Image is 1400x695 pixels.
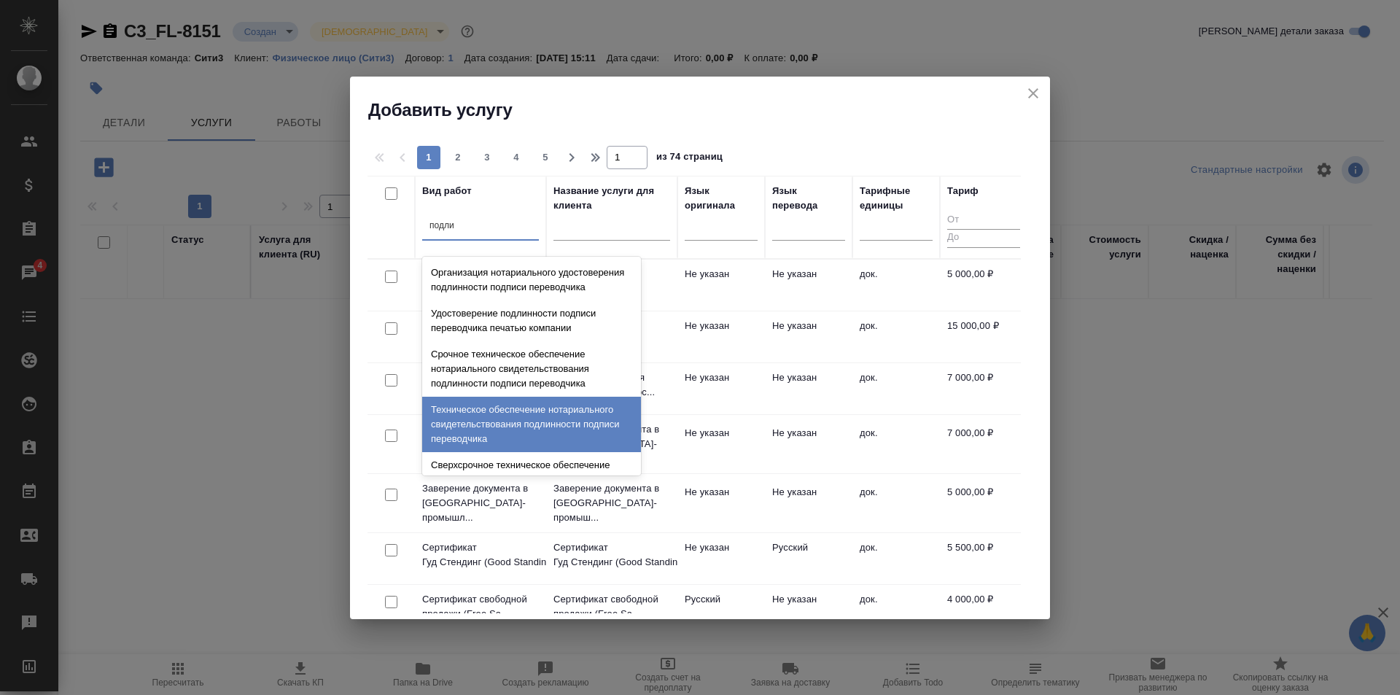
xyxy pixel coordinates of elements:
td: Не указан [677,478,765,529]
div: Техническое обеспечение нотариального свидетельствования подлинности подписи переводчика [422,397,641,452]
div: Название услуги для клиента [553,184,670,213]
span: из 74 страниц [656,148,723,169]
div: Язык перевода [772,184,845,213]
button: 5 [534,146,557,169]
td: 4 000,00 ₽ [940,585,1027,636]
span: 4 [505,150,528,165]
div: Удостоверение подлинности подписи переводчика печатью компании [422,300,641,341]
div: Организация нотариального удостоверения подлинности подписи переводчика [422,260,641,300]
td: 15 000,00 ₽ [940,311,1027,362]
input: До [947,229,1020,247]
p: Сертификат свободной продажи (Free Sa... [553,592,670,621]
td: Не указан [765,311,852,362]
td: Не указан [765,419,852,470]
p: Заверение документа в [GEOGRAPHIC_DATA]-промыш... [553,481,670,525]
h2: Добавить услугу [368,98,1050,122]
p: Сертификат Гуд Стендинг (Good Standin... [553,540,670,570]
input: От [947,211,1020,230]
td: Не указан [765,260,852,311]
td: Не указан [765,585,852,636]
td: док. [852,363,940,414]
td: Не указан [765,363,852,414]
td: Не указан [765,478,852,529]
td: Не указан [677,311,765,362]
div: Вид работ [422,184,472,198]
td: 7 000,00 ₽ [940,419,1027,470]
td: Русский [765,533,852,584]
td: док. [852,311,940,362]
button: 4 [505,146,528,169]
div: Тариф [947,184,979,198]
span: 3 [475,150,499,165]
td: док. [852,533,940,584]
span: 2 [446,150,470,165]
td: док. [852,419,940,470]
td: 5 000,00 ₽ [940,478,1027,529]
button: 3 [475,146,499,169]
div: Язык оригинала [685,184,758,213]
p: Сертификат свободной продажи (Free Sa... [422,592,539,621]
td: 5 000,00 ₽ [940,260,1027,311]
td: 5 500,00 ₽ [940,533,1027,584]
div: Тарифные единицы [860,184,933,213]
td: док. [852,478,940,529]
button: 2 [446,146,470,169]
td: Не указан [677,363,765,414]
span: 5 [534,150,557,165]
td: Русский [677,585,765,636]
button: close [1022,82,1044,104]
td: Не указан [677,260,765,311]
div: Срочное техническое обеспечение нотариального свидетельствования подлинности подписи переводчика [422,341,641,397]
p: Сертификат Гуд Стендинг (Good Standin... [422,540,539,570]
td: Не указан [677,533,765,584]
td: 7 000,00 ₽ [940,363,1027,414]
td: Не указан [677,419,765,470]
td: док. [852,585,940,636]
p: Заверение документа в [GEOGRAPHIC_DATA]-промышл... [422,481,539,525]
div: Сверхсрочное техническое обеспечение нотариального свидетельствования подлинности подписи перевод... [422,452,641,508]
td: док. [852,260,940,311]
